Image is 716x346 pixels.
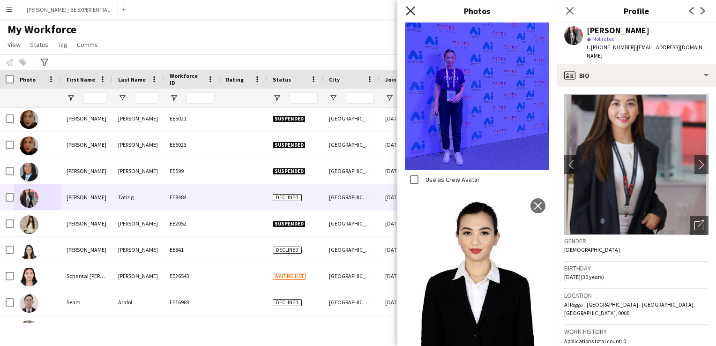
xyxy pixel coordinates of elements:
[164,184,220,210] div: EE8484
[20,163,38,181] img: Sarah Salera
[380,237,436,263] div: [DATE]
[323,158,380,184] div: [GEOGRAPHIC_DATA]
[564,327,709,336] h3: Work history
[273,299,302,306] span: Declined
[61,158,112,184] div: [PERSON_NAME]
[564,264,709,272] h3: Birthday
[380,316,436,341] div: [DATE]
[380,263,436,289] div: [DATE]
[564,338,709,345] p: Applications total count: 0
[323,132,380,158] div: [GEOGRAPHIC_DATA]
[112,105,164,131] div: [PERSON_NAME]
[20,189,38,208] img: Sarah Tating
[273,76,291,83] span: Status
[67,94,75,102] button: Open Filter Menu
[323,316,380,341] div: [GEOGRAPHIC_DATA]
[61,132,112,158] div: [PERSON_NAME]
[54,38,71,51] a: Tag
[346,92,374,104] input: City Filter Input
[273,142,306,149] span: Suspended
[135,92,158,104] input: Last Name Filter Input
[323,105,380,131] div: [GEOGRAPHIC_DATA]
[380,211,436,236] div: [DATE]
[380,289,436,315] div: [DATE]
[20,110,38,129] img: Sarah Ruth Fernandez
[164,132,220,158] div: EE5023
[61,316,112,341] div: [PERSON_NAME]
[20,294,38,313] img: Seam Arafol
[164,237,220,263] div: EE841
[112,158,164,184] div: [PERSON_NAME]
[118,94,127,102] button: Open Filter Menu
[564,237,709,245] h3: Gender
[118,76,146,83] span: Last Name
[323,263,380,289] div: [GEOGRAPHIC_DATA]
[273,220,306,227] span: Suspended
[273,115,306,122] span: Suspended
[690,216,709,235] div: Open photos pop-in
[112,289,164,315] div: Arafol
[61,184,112,210] div: [PERSON_NAME]
[273,168,306,175] span: Suspended
[380,105,436,131] div: [DATE]
[4,38,24,51] a: View
[170,94,178,102] button: Open Filter Menu
[564,273,604,280] span: [DATE] (30 years)
[112,184,164,210] div: Tating
[380,158,436,184] div: [DATE]
[20,268,38,286] img: Schantal Jane Baltazar
[61,105,112,131] div: [PERSON_NAME]
[39,57,50,68] app-action-btn: Advanced filters
[587,26,649,35] div: [PERSON_NAME]
[164,289,220,315] div: EE16989
[7,23,76,37] span: My Workforce
[564,94,709,235] img: Crew avatar or photo
[19,0,118,19] button: [PERSON_NAME] / BE EXPERIENTIAL
[380,184,436,210] div: [DATE]
[323,184,380,210] div: [GEOGRAPHIC_DATA]
[592,35,615,42] span: Not rated
[587,44,635,51] span: t. [PHONE_NUMBER]
[26,38,52,51] a: Status
[273,94,281,102] button: Open Filter Menu
[424,175,480,184] label: Use as Crew Avatar
[564,301,695,316] span: Al Rigga - [GEOGRAPHIC_DATA] - [GEOGRAPHIC_DATA], [GEOGRAPHIC_DATA], 0000
[273,273,306,280] span: Waiting list
[7,40,21,49] span: View
[323,289,380,315] div: [GEOGRAPHIC_DATA]
[329,94,337,102] button: Open Filter Menu
[61,237,112,263] div: [PERSON_NAME]
[20,241,38,260] img: Saskia Coleen Mendoza
[397,5,557,17] h3: Photos
[164,316,220,341] div: EE150
[67,76,95,83] span: First Name
[385,76,403,83] span: Joined
[273,247,302,254] span: Declined
[112,316,164,341] div: [PERSON_NAME]
[20,215,38,234] img: saskia coleen mendoza
[73,38,102,51] a: Comms
[273,194,302,201] span: Declined
[112,263,164,289] div: [PERSON_NAME]
[323,237,380,263] div: [GEOGRAPHIC_DATA]
[58,40,67,49] span: Tag
[61,211,112,236] div: [PERSON_NAME]
[164,158,220,184] div: EE599
[329,76,340,83] span: City
[164,263,220,289] div: EE26543
[385,94,394,102] button: Open Filter Menu
[557,64,716,87] div: Bio
[112,132,164,158] div: [PERSON_NAME]
[83,92,107,104] input: First Name Filter Input
[61,289,112,315] div: Seam
[323,211,380,236] div: [GEOGRAPHIC_DATA]
[170,72,203,86] span: Workforce ID
[557,5,716,17] h3: Profile
[587,44,705,59] span: | [EMAIL_ADDRESS][DOMAIN_NAME]
[20,136,38,155] img: Sarah Ruth Fernandez
[61,263,112,289] div: Schantal [PERSON_NAME]
[564,291,709,300] h3: Location
[112,237,164,263] div: [PERSON_NAME]
[77,40,98,49] span: Comms
[164,105,220,131] div: EE5021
